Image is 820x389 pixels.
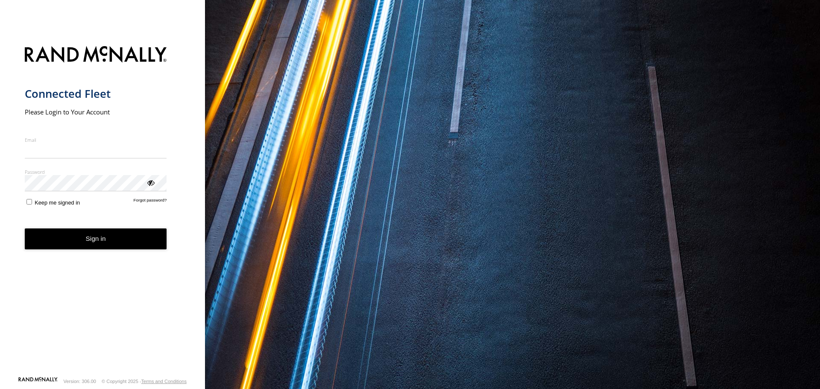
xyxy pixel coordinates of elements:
label: Password [25,169,167,175]
label: Email [25,137,167,143]
input: Keep me signed in [26,199,32,205]
span: Keep me signed in [35,199,80,206]
form: main [25,41,181,376]
a: Visit our Website [18,377,58,386]
h2: Please Login to Your Account [25,108,167,116]
img: Rand McNally [25,44,167,66]
h1: Connected Fleet [25,87,167,101]
button: Sign in [25,228,167,249]
a: Forgot password? [134,198,167,206]
div: ViewPassword [146,178,155,187]
div: © Copyright 2025 - [102,379,187,384]
a: Terms and Conditions [141,379,187,384]
div: Version: 306.00 [64,379,96,384]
